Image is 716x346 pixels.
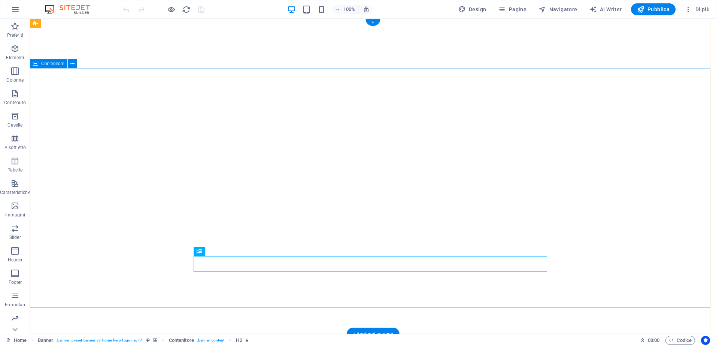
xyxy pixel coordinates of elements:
div: Design (Ctrl+Alt+Y) [455,3,489,15]
p: Elementi [6,55,24,61]
button: 100% [332,5,359,14]
span: : [653,337,654,343]
span: Di più [685,6,710,13]
span: . banner .preset-banner-v3-home-hero-logo-nav-h1 [56,336,143,345]
p: Preferiti [7,32,23,38]
span: Pubblica [637,6,670,13]
i: Quando ridimensioni, regola automaticamente il livello di zoom in modo che corrisponda al disposi... [363,6,370,13]
span: . banner-content [197,336,224,345]
img: Editor Logo [43,5,99,14]
span: Codice [669,336,692,345]
i: Questo elemento è un preset personalizzabile [146,338,150,342]
nav: breadcrumb [38,336,249,345]
button: Usercentrics [701,336,710,345]
button: Codice [665,336,695,345]
p: Tabelle [8,167,22,173]
h6: Tempo sessione [640,336,660,345]
span: Fai clic per selezionare. Doppio clic per modificare [38,336,54,345]
button: Design [455,3,489,15]
p: Marketing [5,324,25,330]
h6: 100% [343,5,355,14]
p: Colonne [6,77,24,83]
p: Header [8,257,23,263]
span: Fai clic per selezionare. Doppio clic per modificare [236,336,242,345]
button: reload [182,5,191,14]
p: A soffietto [4,145,26,151]
p: Caselle [7,122,22,128]
p: Slider [9,234,21,240]
button: AI Writer [586,3,625,15]
p: Immagini [5,212,25,218]
button: Di più [682,3,713,15]
p: Contenuto [4,100,26,106]
span: Pagine [498,6,527,13]
span: 00 00 [648,336,659,345]
p: Formulari [5,302,25,308]
i: Ricarica la pagina [182,5,191,14]
span: Design [458,6,486,13]
button: Pagine [495,3,530,15]
i: L'elemento contiene un'animazione [245,338,249,342]
button: Pubblica [631,3,676,15]
a: Fai clic per annullare la selezione. Doppio clic per aprire le pagine [6,336,27,345]
button: Navigatore [536,3,580,15]
button: Clicca qui per lasciare la modalità di anteprima e continuare la modifica [167,5,176,14]
div: + [365,19,380,26]
div: + Aggiungi sezione [347,328,400,340]
p: Footer [9,279,22,285]
span: Navigatore [538,6,577,13]
span: Fai clic per selezionare. Doppio clic per modificare [169,336,194,345]
i: Questo elemento contiene uno sfondo [153,338,157,342]
span: AI Writer [589,6,622,13]
span: Contenitore [41,61,64,66]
